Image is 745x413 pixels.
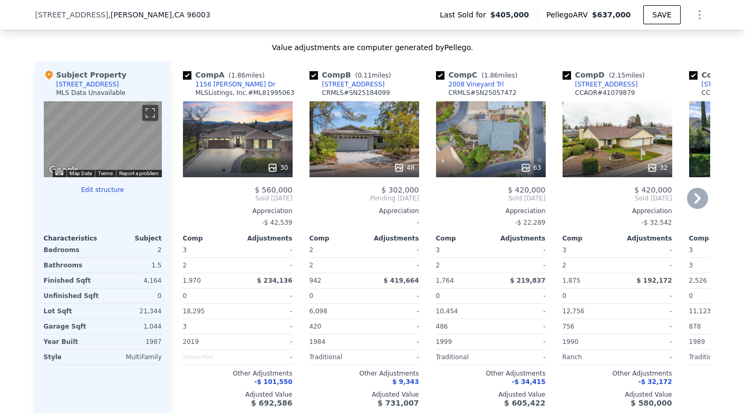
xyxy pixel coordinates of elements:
[689,292,693,300] span: 0
[196,80,276,89] div: 1156 [PERSON_NAME] Dr
[267,162,288,173] div: 30
[563,323,575,330] span: 756
[440,9,490,20] span: Last Sold for
[634,186,672,194] span: $ 420,000
[357,72,372,79] span: 0.11
[240,334,293,349] div: -
[436,277,454,284] span: 1,764
[183,350,236,364] div: Unspecified
[44,243,101,257] div: Bedrooms
[620,258,672,273] div: -
[240,243,293,257] div: -
[515,219,546,226] span: -$ 22,289
[381,186,419,194] span: $ 302,000
[309,323,322,330] span: 420
[689,308,711,315] span: 11,123
[240,258,293,273] div: -
[436,350,489,364] div: Traditional
[309,215,419,230] div: -
[605,72,649,79] span: ( miles)
[689,246,693,254] span: 3
[240,319,293,334] div: -
[436,308,458,315] span: 10,454
[520,162,541,173] div: 63
[563,350,615,364] div: Ranch
[689,323,701,330] span: 878
[309,194,419,203] span: Pending [DATE]
[449,80,504,89] div: 2008 Vineyard Trl
[563,194,672,203] span: Sold [DATE]
[436,234,491,243] div: Comp
[366,243,419,257] div: -
[477,72,521,79] span: ( miles)
[238,234,293,243] div: Adjustments
[105,273,162,288] div: 4,164
[46,164,81,177] a: Open this area in Google Maps (opens a new window)
[309,334,362,349] div: 1984
[183,323,187,330] span: 3
[689,277,707,284] span: 2,526
[183,70,269,80] div: Comp A
[689,234,744,243] div: Comp
[493,319,546,334] div: -
[255,186,292,194] span: $ 560,000
[490,9,529,20] span: $405,000
[35,9,109,20] span: [STREET_ADDRESS]
[309,258,362,273] div: 2
[183,292,187,300] span: 0
[44,350,101,364] div: Style
[642,219,672,226] span: -$ 32,542
[322,89,390,97] div: CRMLS # SN25184099
[44,70,127,80] div: Subject Property
[309,277,322,284] span: 942
[689,350,742,364] div: Traditional
[563,70,649,80] div: Comp D
[44,101,162,177] div: Street View
[620,334,672,349] div: -
[436,80,504,89] a: 2008 Vineyard Trl
[563,390,672,399] div: Adjusted Value
[563,207,672,215] div: Appreciation
[309,234,364,243] div: Comp
[309,350,362,364] div: Traditional
[493,350,546,364] div: -
[366,289,419,303] div: -
[563,369,672,378] div: Other Adjustments
[563,308,585,315] span: 12,756
[394,162,414,173] div: 48
[620,350,672,364] div: -
[563,334,615,349] div: 1990
[46,164,81,177] img: Google
[689,334,742,349] div: 1989
[105,243,162,257] div: 2
[309,246,314,254] span: 2
[449,89,517,97] div: CRMLS # SN25057472
[257,277,292,284] span: $ 234,136
[436,194,546,203] span: Sold [DATE]
[262,219,293,226] span: -$ 42,539
[575,89,635,97] div: CCAOR # 41079879
[56,80,119,89] div: [STREET_ADDRESS]
[493,258,546,273] div: -
[240,304,293,319] div: -
[105,258,162,273] div: 1.5
[504,399,545,407] span: $ 605,422
[546,9,592,20] span: Pellego ARV
[309,80,385,89] a: [STREET_ADDRESS]
[617,234,672,243] div: Adjustments
[183,258,236,273] div: 2
[366,258,419,273] div: -
[392,378,419,386] span: $ 9,343
[508,186,545,194] span: $ 420,000
[436,369,546,378] div: Other Adjustments
[512,378,546,386] span: -$ 34,415
[563,246,567,254] span: 3
[44,289,101,303] div: Unfinished Sqft
[636,277,672,284] span: $ 192,172
[183,334,236,349] div: 2019
[183,369,293,378] div: Other Adjustments
[366,334,419,349] div: -
[240,289,293,303] div: -
[98,170,113,176] a: Terms (opens in new tab)
[436,292,440,300] span: 0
